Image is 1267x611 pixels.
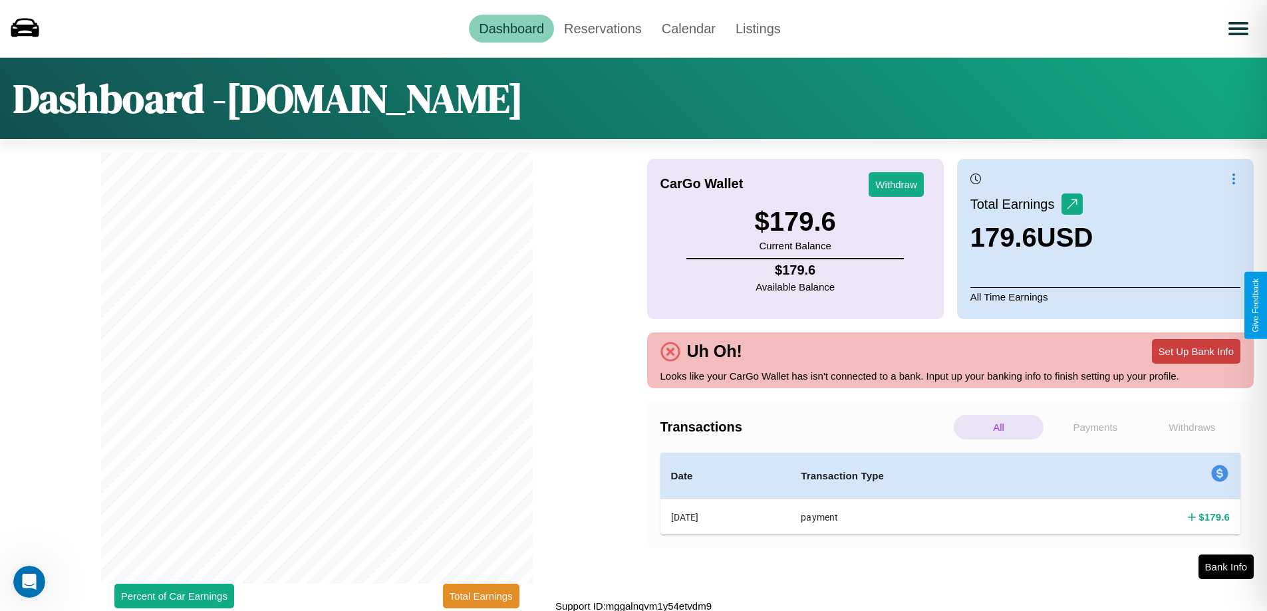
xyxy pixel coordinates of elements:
[114,584,234,608] button: Percent of Car Earnings
[660,367,1241,385] p: Looks like your CarGo Wallet has isn't connected to a bank. Input up your banking info to finish ...
[1050,415,1140,439] p: Payments
[671,468,780,484] h4: Date
[554,15,652,43] a: Reservations
[1251,279,1260,332] div: Give Feedback
[756,278,835,296] p: Available Balance
[1147,415,1237,439] p: Withdraws
[660,499,791,535] th: [DATE]
[443,584,519,608] button: Total Earnings
[652,15,726,43] a: Calendar
[660,453,1241,535] table: simple table
[13,566,45,598] iframe: Intercom live chat
[754,237,835,255] p: Current Balance
[970,223,1093,253] h3: 179.6 USD
[970,192,1061,216] p: Total Earnings
[801,468,1056,484] h4: Transaction Type
[790,499,1066,535] th: payment
[660,420,950,435] h4: Transactions
[469,15,554,43] a: Dashboard
[660,176,744,191] h4: CarGo Wallet
[1220,10,1257,47] button: Open menu
[954,415,1044,439] p: All
[1198,554,1254,579] button: Bank Info
[756,263,835,278] h4: $ 179.6
[1198,510,1230,524] h4: $ 179.6
[1152,339,1240,364] button: Set Up Bank Info
[726,15,791,43] a: Listings
[754,207,835,237] h3: $ 179.6
[13,71,523,126] h1: Dashboard - [DOMAIN_NAME]
[970,287,1240,306] p: All Time Earnings
[680,342,749,361] h4: Uh Oh!
[869,172,924,197] button: Withdraw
